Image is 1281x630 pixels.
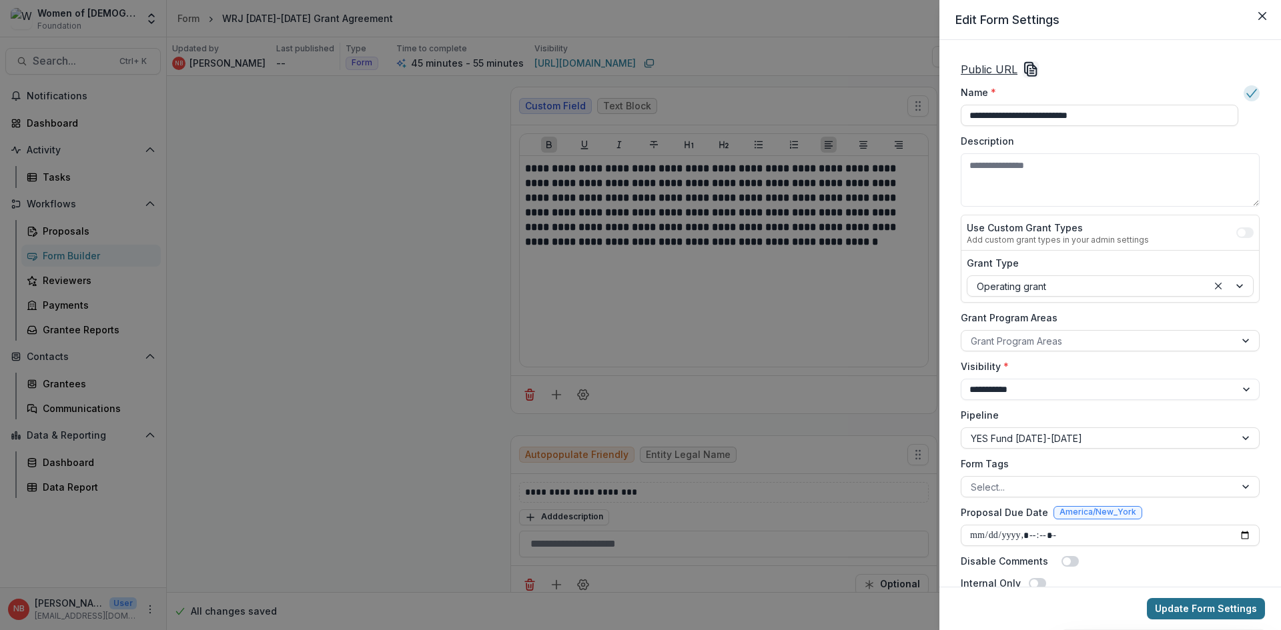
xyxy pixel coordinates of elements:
[967,256,1246,270] label: Grant Type
[961,85,1230,99] label: Name
[1059,507,1136,517] span: America/New_York
[961,359,1252,373] label: Visibility
[961,61,1017,77] a: Public URL
[1023,61,1039,77] svg: Copy Link
[961,505,1048,519] label: Proposal Due Date
[967,235,1149,245] div: Add custom grant types in your admin settings
[961,457,1252,471] label: Form Tags
[961,134,1252,148] label: Description
[961,311,1252,325] label: Grant Program Areas
[961,576,1021,590] label: Internal Only
[961,63,1017,76] u: Public URL
[961,554,1048,568] label: Disable Comments
[1147,598,1265,619] button: Update Form Settings
[961,408,1252,422] label: Pipeline
[967,221,1149,235] label: Use Custom Grant Types
[1210,278,1226,294] div: Clear selected options
[1252,5,1273,27] button: Close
